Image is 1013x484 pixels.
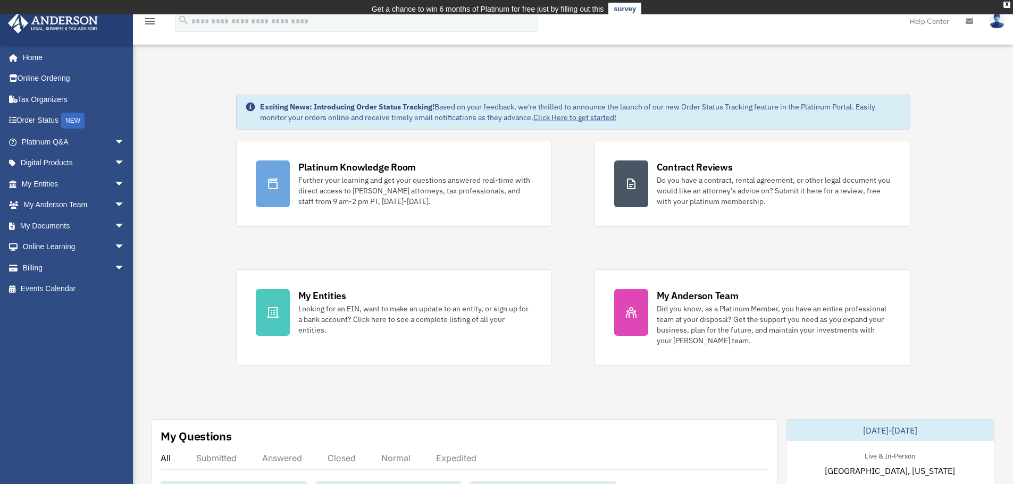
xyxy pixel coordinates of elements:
i: search [178,14,189,26]
div: Normal [381,453,411,463]
div: Platinum Knowledge Room [298,160,416,174]
a: Order StatusNEW [7,110,141,132]
a: Online Learningarrow_drop_down [7,236,141,258]
div: My Anderson Team [657,289,739,302]
a: Tax Organizers [7,89,141,110]
span: arrow_drop_down [114,173,136,195]
a: Home [7,47,136,68]
div: Get a chance to win 6 months of Platinum for free just by filling out this [372,3,604,15]
div: My Questions [161,428,232,444]
span: [GEOGRAPHIC_DATA], [US_STATE] [825,464,955,477]
img: User Pic [989,13,1005,29]
div: Live & In-Person [856,449,924,461]
div: Contract Reviews [657,160,733,174]
div: Do you have a contract, rental agreement, or other legal document you would like an attorney's ad... [657,175,891,207]
div: Submitted [196,453,237,463]
a: Billingarrow_drop_down [7,257,141,278]
a: Contract Reviews Do you have a contract, rental agreement, or other legal document you would like... [595,141,910,227]
div: NEW [61,113,85,129]
a: Click Here to get started! [533,113,616,122]
a: My Anderson Team Did you know, as a Platinum Member, you have an entire professional team at your... [595,269,910,366]
a: Platinum Knowledge Room Further your learning and get your questions answered real-time with dire... [236,141,552,227]
div: Answered [262,453,302,463]
i: menu [144,15,156,28]
span: arrow_drop_down [114,152,136,174]
div: Looking for an EIN, want to make an update to an entity, or sign up for a bank account? Click her... [298,303,532,335]
div: Expedited [436,453,476,463]
a: Digital Productsarrow_drop_down [7,152,141,174]
span: arrow_drop_down [114,131,136,153]
span: arrow_drop_down [114,236,136,258]
a: My Documentsarrow_drop_down [7,215,141,236]
a: My Entities Looking for an EIN, want to make an update to an entity, or sign up for a bank accoun... [236,269,552,366]
div: Closed [328,453,356,463]
div: Based on your feedback, we're thrilled to announce the launch of our new Order Status Tracking fe... [260,101,901,123]
span: arrow_drop_down [114,194,136,216]
span: arrow_drop_down [114,257,136,279]
div: Did you know, as a Platinum Member, you have an entire professional team at your disposal? Get th... [657,303,891,346]
a: My Anderson Teamarrow_drop_down [7,194,141,216]
a: My Entitiesarrow_drop_down [7,173,141,194]
div: My Entities [298,289,346,302]
a: Platinum Q&Aarrow_drop_down [7,131,141,152]
a: menu [144,19,156,28]
div: All [161,453,171,463]
div: Further your learning and get your questions answered real-time with direct access to [PERSON_NAM... [298,175,532,207]
img: Anderson Advisors Platinum Portal [5,13,101,33]
span: arrow_drop_down [114,215,136,237]
strong: Exciting News: Introducing Order Status Tracking! [260,102,434,112]
div: [DATE]-[DATE] [786,420,994,441]
div: close [1003,2,1010,8]
a: survey [608,3,641,15]
a: Online Ordering [7,68,141,89]
a: Events Calendar [7,278,141,300]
